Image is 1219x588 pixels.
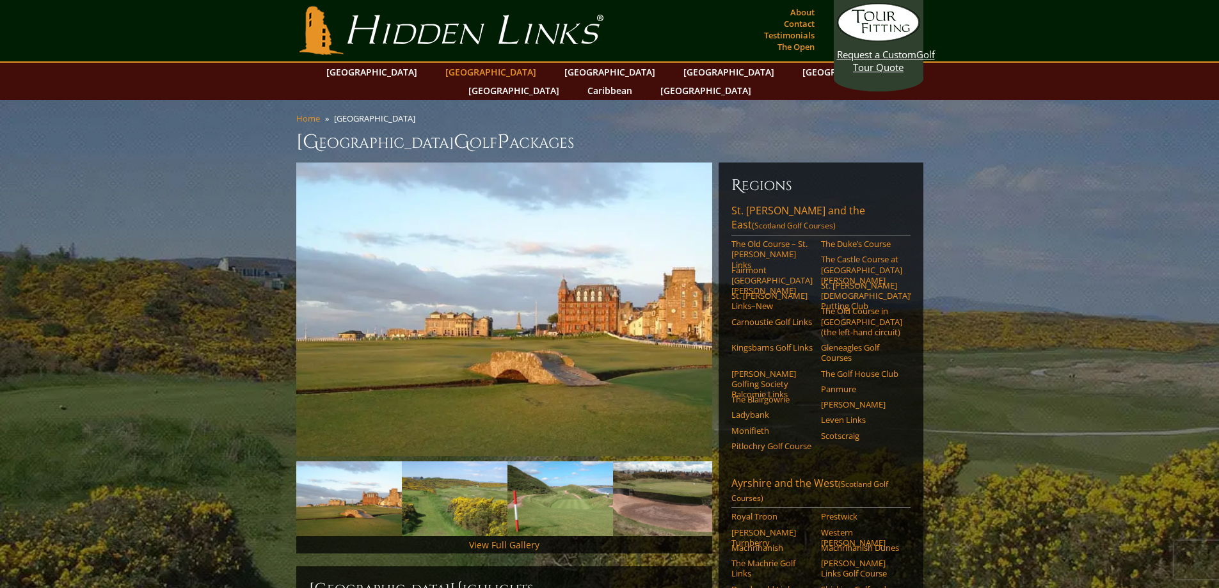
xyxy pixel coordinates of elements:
[731,369,813,400] a: [PERSON_NAME] Golfing Society Balcomie Links
[731,476,911,508] a: Ayrshire and the West(Scotland Golf Courses)
[787,3,818,21] a: About
[837,48,916,61] span: Request a Custom
[731,239,813,270] a: The Old Course – St. [PERSON_NAME] Links
[821,558,902,579] a: [PERSON_NAME] Links Golf Course
[731,527,813,548] a: [PERSON_NAME] Turnberry
[469,539,539,551] a: View Full Gallery
[677,63,781,81] a: [GEOGRAPHIC_DATA]
[796,63,900,81] a: [GEOGRAPHIC_DATA]
[731,441,813,451] a: Pitlochry Golf Course
[731,425,813,436] a: Monifieth
[731,409,813,420] a: Ladybank
[497,129,509,155] span: P
[821,369,902,379] a: The Golf House Club
[558,63,662,81] a: [GEOGRAPHIC_DATA]
[654,81,758,100] a: [GEOGRAPHIC_DATA]
[731,342,813,353] a: Kingsbarns Golf Links
[320,63,424,81] a: [GEOGRAPHIC_DATA]
[821,527,902,548] a: Western [PERSON_NAME]
[821,399,902,409] a: [PERSON_NAME]
[462,81,566,100] a: [GEOGRAPHIC_DATA]
[334,113,420,124] li: [GEOGRAPHIC_DATA]
[774,38,818,56] a: The Open
[454,129,470,155] span: G
[821,254,902,285] a: The Castle Course at [GEOGRAPHIC_DATA][PERSON_NAME]
[581,81,639,100] a: Caribbean
[761,26,818,44] a: Testimonials
[731,394,813,404] a: The Blairgowrie
[821,511,902,521] a: Prestwick
[731,511,813,521] a: Royal Troon
[731,543,813,553] a: Machrihanish
[837,3,920,74] a: Request a CustomGolf Tour Quote
[296,113,320,124] a: Home
[731,265,813,296] a: Fairmont [GEOGRAPHIC_DATA][PERSON_NAME]
[731,290,813,312] a: St. [PERSON_NAME] Links–New
[821,431,902,441] a: Scotscraig
[731,175,911,196] h6: Regions
[781,15,818,33] a: Contact
[821,342,902,363] a: Gleneagles Golf Courses
[731,479,888,504] span: (Scotland Golf Courses)
[731,317,813,327] a: Carnoustie Golf Links
[752,220,836,231] span: (Scotland Golf Courses)
[821,280,902,312] a: St. [PERSON_NAME] [DEMOGRAPHIC_DATA]’ Putting Club
[439,63,543,81] a: [GEOGRAPHIC_DATA]
[821,239,902,249] a: The Duke’s Course
[731,203,911,235] a: St. [PERSON_NAME] and the East(Scotland Golf Courses)
[821,415,902,425] a: Leven Links
[821,543,902,553] a: Machrihanish Dunes
[821,384,902,394] a: Panmure
[296,129,923,155] h1: [GEOGRAPHIC_DATA] olf ackages
[731,558,813,579] a: The Machrie Golf Links
[821,306,902,337] a: The Old Course in [GEOGRAPHIC_DATA] (the left-hand circuit)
